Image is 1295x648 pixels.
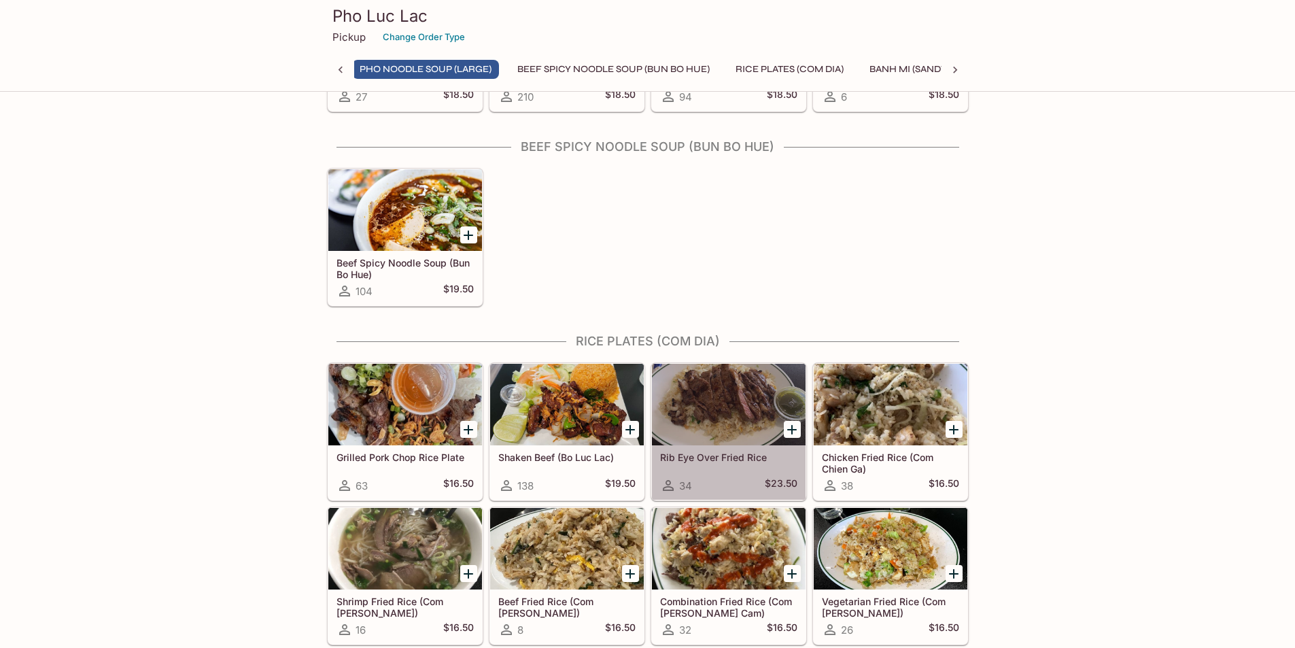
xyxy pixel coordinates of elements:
div: Grilled Pork Chop Rice Plate [328,364,482,445]
a: Beef Fried Rice (Com [PERSON_NAME])8$16.50 [489,507,644,645]
span: 32 [679,624,691,636]
button: Add Combination Fried Rice (Com Chien Thap Cam) [784,565,801,582]
h5: $19.50 [443,283,474,299]
h5: $18.50 [605,88,636,105]
h5: $16.50 [929,621,959,638]
h5: Shrimp Fried Rice (Com [PERSON_NAME]) [336,596,474,618]
h5: $16.50 [443,621,474,638]
div: Vegetarian Fried Rice (Com Chien Chay) [814,508,967,590]
h4: Beef Spicy Noodle Soup (Bun Bo Hue) [327,139,969,154]
div: Beef Fried Rice (Com Chien Bo) [490,508,644,590]
button: Change Order Type [377,27,471,48]
div: Shrimp Fried Rice (Com Chien Tom) [328,508,482,590]
a: Shrimp Fried Rice (Com [PERSON_NAME])16$16.50 [328,507,483,645]
div: Chicken Fried Rice (Com Chien Ga) [814,364,967,445]
a: Chicken Fried Rice (Com Chien Ga)38$16.50 [813,363,968,500]
span: 8 [517,624,523,636]
h4: Rice Plates (Com Dia) [327,334,969,349]
a: Rib Eye Over Fried Rice34$23.50 [651,363,806,500]
button: Add Shaken Beef (Bo Luc Lac) [622,421,639,438]
span: 104 [356,285,373,298]
h5: $23.50 [765,477,797,494]
span: 26 [841,624,853,636]
h5: $16.50 [767,621,797,638]
button: Add Rib Eye Over Fried Rice [784,421,801,438]
span: 34 [679,479,692,492]
h3: Pho Luc Lac [332,5,963,27]
div: Combination Fried Rice (Com Chien Thap Cam) [652,508,806,590]
button: Add Grilled Pork Chop Rice Plate [460,421,477,438]
div: Shaken Beef (Bo Luc Lac) [490,364,644,445]
h5: $16.50 [929,477,959,494]
span: 38 [841,479,853,492]
h5: $16.50 [443,477,474,494]
h5: Vegetarian Fried Rice (Com [PERSON_NAME]) [822,596,959,618]
a: Shaken Beef (Bo Luc Lac)138$19.50 [489,363,644,500]
h5: Beef Spicy Noodle Soup (Bun Bo Hue) [336,257,474,279]
div: Beef Spicy Noodle Soup (Bun Bo Hue) [328,169,482,251]
p: Pickup [332,31,366,44]
button: Banh Mi (Sandwiches) [862,60,991,79]
span: 94 [679,90,692,103]
span: 210 [517,90,534,103]
button: Add Beef Fried Rice (Com Chien Bo) [622,565,639,582]
h5: Shaken Beef (Bo Luc Lac) [498,451,636,463]
h5: $16.50 [605,621,636,638]
div: Rib Eye Over Fried Rice [652,364,806,445]
h5: Combination Fried Rice (Com [PERSON_NAME] Cam) [660,596,797,618]
button: Add Chicken Fried Rice (Com Chien Ga) [946,421,963,438]
a: Beef Spicy Noodle Soup (Bun Bo Hue)104$19.50 [328,169,483,306]
button: Add Vegetarian Fried Rice (Com Chien Chay) [946,565,963,582]
h5: Grilled Pork Chop Rice Plate [336,451,474,463]
h5: Chicken Fried Rice (Com Chien Ga) [822,451,959,474]
a: Vegetarian Fried Rice (Com [PERSON_NAME])26$16.50 [813,507,968,645]
button: Add Beef Spicy Noodle Soup (Bun Bo Hue) [460,226,477,243]
span: 63 [356,479,368,492]
a: Grilled Pork Chop Rice Plate63$16.50 [328,363,483,500]
a: Combination Fried Rice (Com [PERSON_NAME] Cam)32$16.50 [651,507,806,645]
h5: $18.50 [767,88,797,105]
h5: $18.50 [929,88,959,105]
h5: Rib Eye Over Fried Rice [660,451,797,463]
h5: $18.50 [443,88,474,105]
span: 16 [356,624,366,636]
h5: Beef Fried Rice (Com [PERSON_NAME]) [498,596,636,618]
span: 138 [517,479,534,492]
span: 27 [356,90,367,103]
h5: $19.50 [605,477,636,494]
button: Pho Noodle Soup (Large) [352,60,499,79]
button: Add Shrimp Fried Rice (Com Chien Tom) [460,565,477,582]
button: Beef Spicy Noodle Soup (Bun Bo Hue) [510,60,717,79]
button: Rice Plates (Com Dia) [728,60,851,79]
span: 6 [841,90,847,103]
